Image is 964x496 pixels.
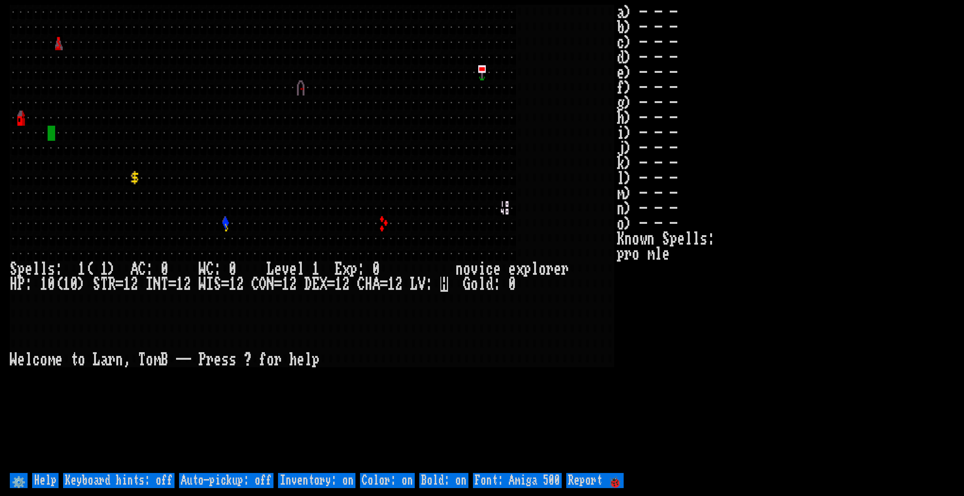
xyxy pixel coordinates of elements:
div: = [221,277,229,292]
div: e [214,352,221,367]
div: : [55,262,63,277]
div: i [478,262,486,277]
div: : [357,262,365,277]
div: t [70,352,78,367]
div: 0 [229,262,236,277]
div: f [259,352,267,367]
div: e [493,262,501,277]
div: W [199,277,206,292]
div: A [131,262,138,277]
div: : [425,277,433,292]
div: 1 [176,277,184,292]
div: s [48,262,55,277]
mark: H [440,277,448,292]
div: a [100,352,108,367]
div: 1 [123,277,131,292]
div: 0 [70,277,78,292]
div: v [471,262,478,277]
div: ( [55,277,63,292]
div: 2 [236,277,244,292]
div: 2 [289,277,297,292]
div: - [184,352,191,367]
input: Color: on [360,473,415,488]
div: 1 [63,277,70,292]
div: 1 [282,277,289,292]
stats: a) - - - b) - - - c) - - - d) - - - e) - - - f) - - - g) - - - h) - - - i) - - - j) - - - k) - - ... [617,5,954,471]
div: L [410,277,418,292]
div: 2 [395,277,403,292]
input: Keyboard hints: off [63,473,175,488]
div: D [304,277,312,292]
div: l [304,352,312,367]
div: o [463,262,471,277]
div: 1 [229,277,236,292]
div: T [100,277,108,292]
div: W [10,352,17,367]
div: R [108,277,116,292]
div: r [108,352,116,367]
div: s [221,352,229,367]
div: r [561,262,569,277]
div: P [17,277,25,292]
div: p [350,262,357,277]
div: r [274,352,282,367]
div: 2 [342,277,350,292]
div: x [342,262,350,277]
div: m [48,352,55,367]
div: X [320,277,327,292]
div: e [274,262,282,277]
div: 2 [131,277,138,292]
div: S [93,277,100,292]
div: = [380,277,388,292]
div: N [153,277,161,292]
div: e [554,262,561,277]
div: H [10,277,17,292]
div: = [168,277,176,292]
div: 1 [335,277,342,292]
div: - [176,352,184,367]
div: p [17,262,25,277]
div: T [138,352,146,367]
div: L [93,352,100,367]
div: o [471,277,478,292]
div: d [486,277,493,292]
input: Auto-pickup: off [179,473,273,488]
div: 1 [312,262,320,277]
div: G [463,277,471,292]
div: 0 [372,262,380,277]
input: Bold: on [419,473,468,488]
div: l [531,262,539,277]
div: C [357,277,365,292]
div: I [146,277,153,292]
div: n [116,352,123,367]
div: H [365,277,372,292]
div: c [486,262,493,277]
div: P [199,352,206,367]
div: l [297,262,304,277]
div: ( [85,262,93,277]
input: Report 🐞 [566,473,624,488]
div: S [214,277,221,292]
div: e [55,352,63,367]
div: o [78,352,85,367]
div: 1 [78,262,85,277]
div: 0 [508,277,516,292]
div: e [289,262,297,277]
div: E [312,277,320,292]
div: p [524,262,531,277]
div: o [267,352,274,367]
div: l [25,352,32,367]
div: , [123,352,131,367]
div: W [199,262,206,277]
div: 1 [40,277,48,292]
input: Font: Amiga 500 [473,473,562,488]
div: A [372,277,380,292]
div: 1 [100,262,108,277]
div: e [17,352,25,367]
div: r [546,262,554,277]
div: : [25,277,32,292]
div: O [259,277,267,292]
div: o [539,262,546,277]
div: I [206,277,214,292]
div: l [40,262,48,277]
